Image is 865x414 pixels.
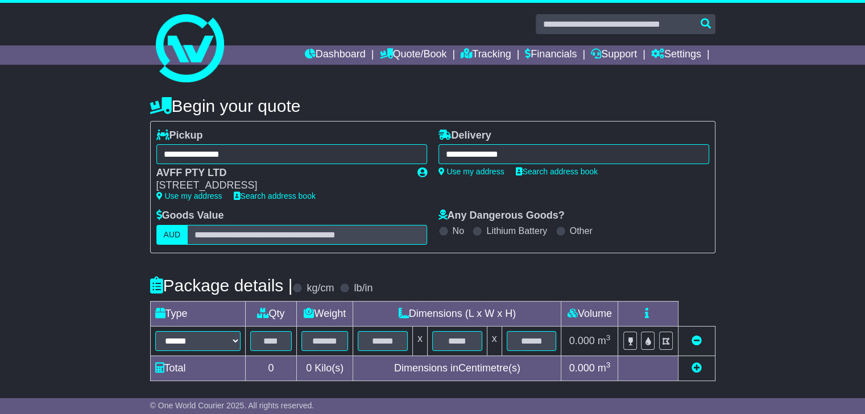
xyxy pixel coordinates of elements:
[438,167,504,176] a: Use my address
[156,191,222,200] a: Use my address
[598,335,611,346] span: m
[651,45,701,65] a: Settings
[461,45,511,65] a: Tracking
[453,225,464,236] label: No
[438,210,565,222] label: Any Dangerous Goods?
[379,45,446,65] a: Quote/Book
[156,179,406,192] div: [STREET_ADDRESS]
[412,326,427,356] td: x
[234,191,316,200] a: Search address book
[156,225,188,245] label: AUD
[156,167,406,179] div: AVFF PTY LTD
[150,276,293,295] h4: Package details |
[692,362,702,374] a: Add new item
[525,45,577,65] a: Financials
[245,301,297,326] td: Qty
[591,45,637,65] a: Support
[561,301,618,326] td: Volume
[486,225,547,236] label: Lithium Battery
[354,282,373,295] label: lb/in
[156,129,203,142] label: Pickup
[150,401,314,410] span: © One World Courier 2025. All rights reserved.
[606,333,611,342] sup: 3
[297,301,353,326] td: Weight
[297,356,353,380] td: Kilo(s)
[598,362,611,374] span: m
[570,225,593,236] label: Other
[150,356,245,380] td: Total
[156,210,224,222] label: Goods Value
[516,167,598,176] a: Search address book
[353,356,561,380] td: Dimensions in Centimetre(s)
[487,326,502,356] td: x
[150,97,715,115] h4: Begin your quote
[306,362,312,374] span: 0
[307,282,334,295] label: kg/cm
[353,301,561,326] td: Dimensions (L x W x H)
[569,335,595,346] span: 0.000
[305,45,366,65] a: Dashboard
[692,335,702,346] a: Remove this item
[150,301,245,326] td: Type
[569,362,595,374] span: 0.000
[438,129,491,142] label: Delivery
[245,356,297,380] td: 0
[606,361,611,369] sup: 3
